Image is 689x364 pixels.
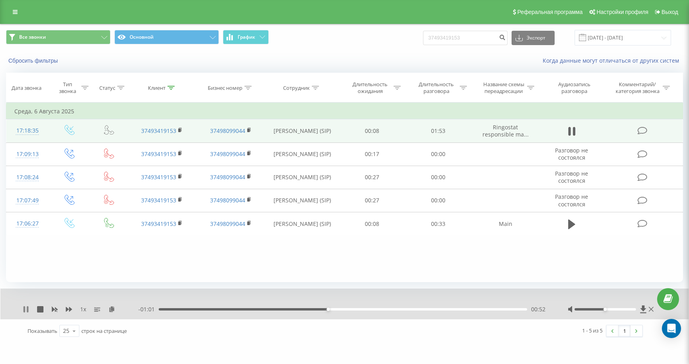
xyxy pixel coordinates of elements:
a: 37498099044 [210,127,245,135]
td: 01:53 [405,119,471,142]
td: 00:00 [405,142,471,166]
div: 25 [63,327,69,335]
td: 00:08 [339,119,405,142]
div: 17:07:49 [14,193,41,208]
td: [PERSON_NAME] (SIP) [265,189,339,212]
div: Длительность ожидания [349,81,392,95]
span: 1 x [80,305,86,313]
a: 37498099044 [210,173,245,181]
div: 17:09:13 [14,146,41,162]
span: Разговор не состоялся [555,146,588,161]
span: Настройки профиля [596,9,648,15]
span: График [238,34,255,40]
td: [PERSON_NAME] (SIP) [265,119,339,142]
a: 37493419153 [141,127,176,135]
a: 37493419153 [141,196,176,204]
button: Все звонки [6,30,110,44]
span: Выход [661,9,678,15]
div: Статус [99,85,115,91]
a: 37498099044 [210,196,245,204]
td: Main [471,212,540,235]
td: 00:17 [339,142,405,166]
span: строк на странице [81,327,127,334]
div: 1 - 5 из 5 [582,326,602,334]
button: Основной [114,30,219,44]
div: Комментарий/категория звонка [614,81,661,95]
span: Ringostat responsible ma... [482,123,529,138]
td: [PERSON_NAME] (SIP) [265,212,339,235]
td: 00:00 [405,166,471,189]
div: Accessibility label [327,308,330,311]
td: 00:33 [405,212,471,235]
td: 00:08 [339,212,405,235]
span: Разговор не состоялся [555,170,588,184]
span: - 01:01 [138,305,159,313]
td: [PERSON_NAME] (SIP) [265,166,339,189]
a: 37498099044 [210,150,245,158]
a: 37493419153 [141,220,176,227]
td: 00:00 [405,189,471,212]
div: 17:18:35 [14,123,41,138]
td: Среда, 6 Августа 2025 [6,103,683,119]
div: Тип звонка [55,81,79,95]
a: Когда данные могут отличаться от других систем [543,57,683,64]
div: Дата звонка [12,85,41,91]
td: 00:27 [339,166,405,189]
div: Open Intercom Messenger [662,319,681,338]
button: Экспорт [512,31,555,45]
div: Сотрудник [283,85,310,91]
span: Разговор не состоялся [555,193,588,208]
span: Показывать [28,327,57,334]
div: 17:06:27 [14,216,41,231]
a: 37493419153 [141,173,176,181]
a: 37498099044 [210,220,245,227]
span: Реферальная программа [517,9,583,15]
span: Все звонки [19,34,46,40]
div: Аудиозапись разговора [548,81,600,95]
button: Сбросить фильтры [6,57,62,64]
a: 37493419153 [141,150,176,158]
div: Бизнес номер [208,85,242,91]
div: 17:08:24 [14,170,41,185]
input: Поиск по номеру [423,31,508,45]
a: 1 [618,325,630,336]
div: Accessibility label [604,308,607,311]
td: [PERSON_NAME] (SIP) [265,142,339,166]
span: 00:52 [531,305,545,313]
div: Клиент [148,85,165,91]
button: График [223,30,269,44]
div: Длительность разговора [415,81,458,95]
td: 00:27 [339,189,405,212]
div: Название схемы переадресации [482,81,525,95]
